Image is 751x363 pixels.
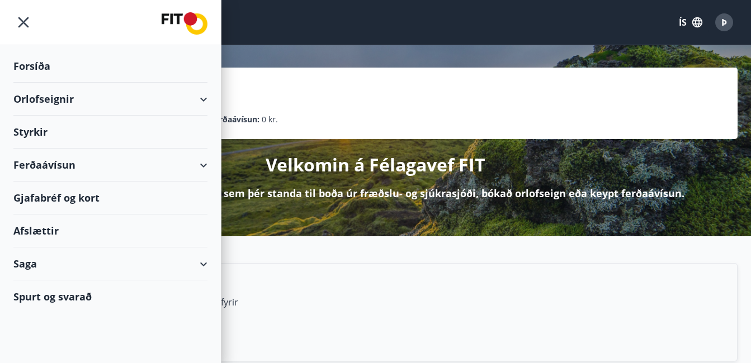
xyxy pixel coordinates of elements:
button: menu [13,12,34,32]
div: Styrkir [13,116,207,149]
button: ÍS [673,12,709,32]
span: 0 kr. [262,113,278,126]
div: Afslættir [13,214,207,247]
div: Saga [13,247,207,280]
div: Orlofseignir [13,83,207,116]
div: Ferðaávísun [13,149,207,181]
div: Spurt og svarað [13,280,207,313]
div: Forsíða [13,50,207,83]
img: union_logo [162,12,207,35]
div: Gjafabréf og kort [13,181,207,214]
p: Velkomin á Félagavef FIT [266,152,485,177]
span: Þ [721,16,727,28]
p: Hér getur þú sótt um þá styrki sem þér standa til boða úr fræðslu- og sjúkrasjóði, bókað orlofsei... [67,186,684,200]
button: Þ [711,9,738,36]
p: Ferðaávísun : [210,113,259,126]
